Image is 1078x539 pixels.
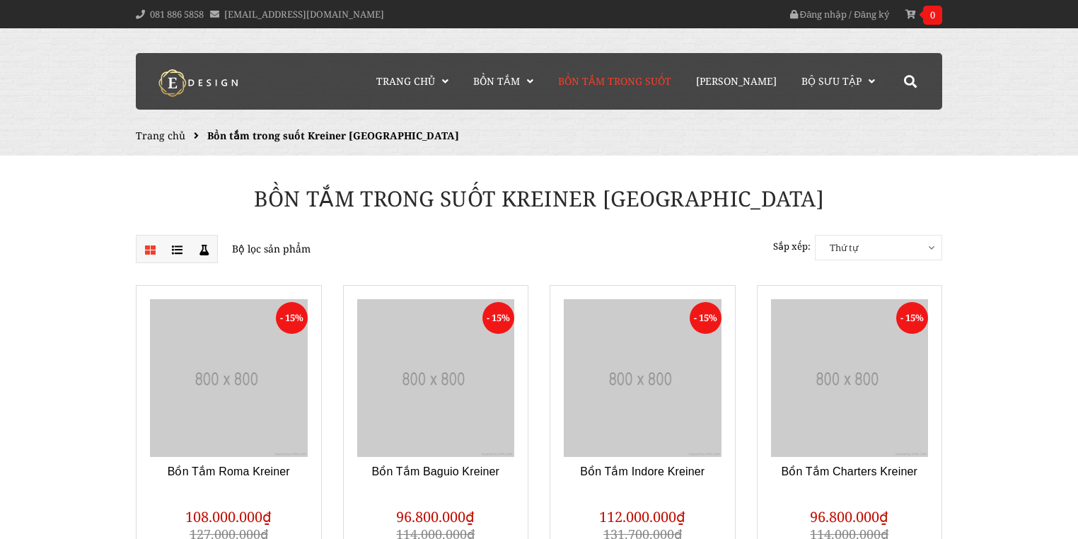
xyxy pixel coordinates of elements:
[473,74,520,88] span: Bồn Tắm
[849,8,852,21] span: /
[224,8,384,21] a: [EMAIL_ADDRESS][DOMAIN_NAME]
[376,74,435,88] span: Trang chủ
[773,235,811,258] label: Sắp xếp:
[547,53,682,110] a: Bồn Tắm Trong Suốt
[558,74,671,88] span: Bồn Tắm Trong Suốt
[185,507,272,526] span: 108.000.000₫
[599,507,685,526] span: 112.000.000₫
[816,236,941,260] span: Thứ tự
[136,235,528,263] p: Bộ lọc sản phẩm
[782,465,918,477] a: Bồn Tắm Charters Kreiner
[371,465,499,477] a: Bồn Tắm Baguio Kreiner
[810,507,888,526] span: 96.800.000₫
[685,53,787,110] a: [PERSON_NAME]
[168,465,290,477] a: Bồn Tắm Roma Kreiner
[801,74,862,88] span: Bộ Sưu Tập
[463,53,544,110] a: Bồn Tắm
[125,184,953,214] h1: Bồn tắm trong suốt Kreiner [GEOGRAPHIC_DATA]
[690,302,721,334] span: - 15%
[396,507,475,526] span: 96.800.000₫
[207,129,459,142] span: Bồn tắm trong suốt Kreiner [GEOGRAPHIC_DATA]
[580,465,705,477] a: Bồn Tắm Indore Kreiner
[150,8,204,21] a: 081 886 5858
[791,53,886,110] a: Bộ Sưu Tập
[896,302,928,334] span: - 15%
[366,53,459,110] a: Trang chủ
[696,74,777,88] span: [PERSON_NAME]
[923,6,942,25] span: 0
[276,302,308,334] span: - 15%
[136,129,185,142] a: Trang chủ
[482,302,514,334] span: - 15%
[146,69,253,97] img: logo Kreiner Germany - Edesign Interior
